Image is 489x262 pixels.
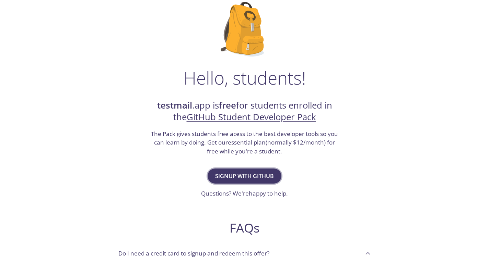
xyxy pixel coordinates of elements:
[215,171,274,181] span: Signup with GitHub
[208,169,281,184] button: Signup with GitHub
[113,220,376,236] h2: FAQs
[187,111,316,123] a: GitHub Student Developer Pack
[150,129,339,156] h3: The Pack gives students free acess to the best developer tools so you can learn by doing. Get our...
[150,100,339,123] h2: .app is for students enrolled in the
[228,138,266,146] a: essential plan
[249,189,286,197] a: happy to help
[221,2,268,57] img: github-student-backpack.png
[219,99,236,111] strong: free
[118,249,269,258] p: Do I need a credit card to signup and redeem this offer?
[157,99,192,111] strong: testmail
[184,67,306,88] h1: Hello, students!
[201,189,288,198] h3: Questions? We're .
